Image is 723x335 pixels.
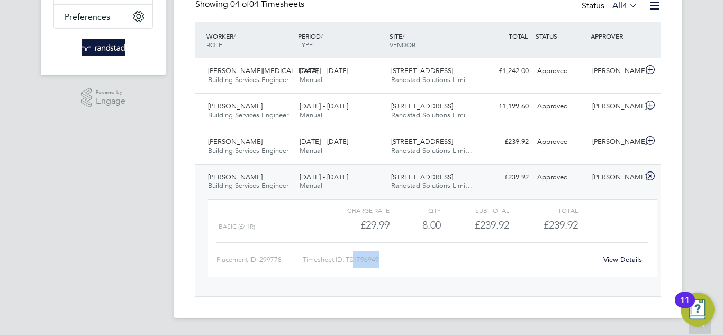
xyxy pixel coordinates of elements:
span: / [233,32,236,40]
label: All [612,1,638,11]
div: [PERSON_NAME] [588,98,643,115]
div: £29.99 [321,216,390,234]
div: Placement ID: 299778 [216,251,303,268]
span: [DATE] - [DATE] [300,173,348,182]
span: TYPE [298,40,313,49]
span: Building Services Engineer [208,146,288,155]
span: Randstad Solutions Limi… [391,146,472,155]
span: Building Services Engineer [208,181,288,190]
div: Approved [533,98,588,115]
span: [STREET_ADDRESS] [391,66,453,75]
span: Basic (£/HR) [219,223,255,230]
div: Sub Total [441,204,509,216]
span: Powered by [96,88,125,97]
div: Charge rate [321,204,390,216]
img: randstad-logo-retina.png [82,39,125,56]
div: APPROVER [588,26,643,46]
div: £239.92 [478,133,533,151]
span: [PERSON_NAME] [208,102,263,111]
span: TOTAL [509,32,528,40]
div: 11 [680,300,690,314]
span: [DATE] - [DATE] [300,66,348,75]
button: Preferences [54,5,152,28]
span: Randstad Solutions Limi… [391,75,472,84]
span: [PERSON_NAME] [208,173,263,182]
a: Powered byEngage [81,88,126,108]
div: 8.00 [390,216,441,234]
div: Total [509,204,577,216]
span: 4 [622,1,627,11]
span: Randstad Solutions Limi… [391,181,472,190]
div: £239.92 [441,216,509,234]
div: £1,199.60 [478,98,533,115]
div: WORKER [204,26,295,54]
span: Manual [300,181,322,190]
span: Engage [96,97,125,106]
button: Open Resource Center, 11 new notifications [681,293,715,327]
span: / [321,32,323,40]
div: SITE [387,26,478,54]
span: [DATE] - [DATE] [300,102,348,111]
div: Approved [533,133,588,151]
span: Building Services Engineer [208,75,288,84]
div: £1,242.00 [478,62,533,80]
div: [PERSON_NAME] [588,169,643,186]
span: / [402,32,404,40]
span: Manual [300,75,322,84]
div: QTY [390,204,441,216]
div: Timesheet ID: TS1796949 [303,251,597,268]
span: [STREET_ADDRESS] [391,173,453,182]
a: Go to home page [53,39,153,56]
div: [PERSON_NAME] [588,133,643,151]
span: [PERSON_NAME] [208,137,263,146]
span: Preferences [65,12,110,22]
span: Randstad Solutions Limi… [391,111,472,120]
a: View Details [603,255,642,264]
div: £239.92 [478,169,533,186]
span: VENDOR [390,40,415,49]
span: ROLE [206,40,222,49]
div: Approved [533,62,588,80]
div: PERIOD [295,26,387,54]
span: Building Services Engineer [208,111,288,120]
span: [STREET_ADDRESS] [391,137,453,146]
div: STATUS [533,26,588,46]
span: £239.92 [544,219,578,231]
span: [PERSON_NAME][MEDICAL_DATA] [208,66,318,75]
div: Approved [533,169,588,186]
span: Manual [300,146,322,155]
div: [PERSON_NAME] [588,62,643,80]
span: [DATE] - [DATE] [300,137,348,146]
span: [STREET_ADDRESS] [391,102,453,111]
span: Manual [300,111,322,120]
